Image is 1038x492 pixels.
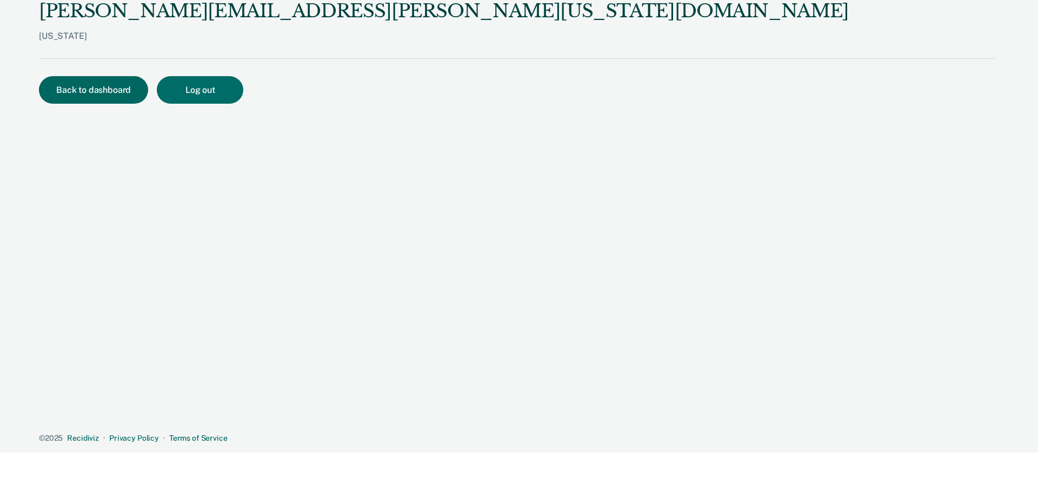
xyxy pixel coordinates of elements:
[39,434,63,442] span: © 2025
[67,434,99,442] a: Recidiviz
[39,76,148,104] button: Back to dashboard
[157,76,243,104] button: Log out
[169,434,228,442] a: Terms of Service
[109,434,159,442] a: Privacy Policy
[39,434,995,443] div: · ·
[39,31,849,58] div: [US_STATE]
[39,86,157,95] a: Back to dashboard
